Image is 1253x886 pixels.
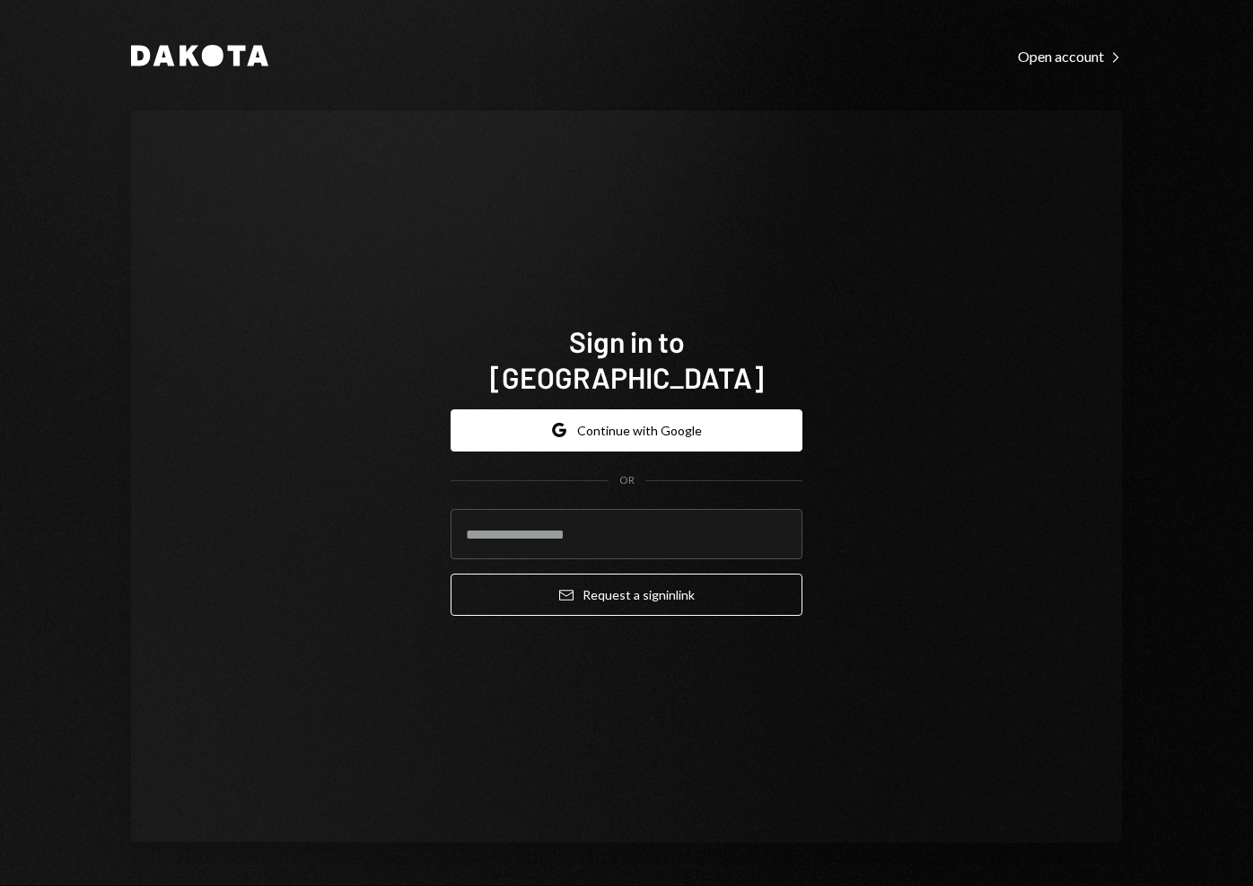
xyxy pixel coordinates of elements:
[451,323,802,395] h1: Sign in to [GEOGRAPHIC_DATA]
[1018,46,1122,66] a: Open account
[451,574,802,616] button: Request a signinlink
[451,409,802,452] button: Continue with Google
[1018,48,1122,66] div: Open account
[619,473,635,488] div: OR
